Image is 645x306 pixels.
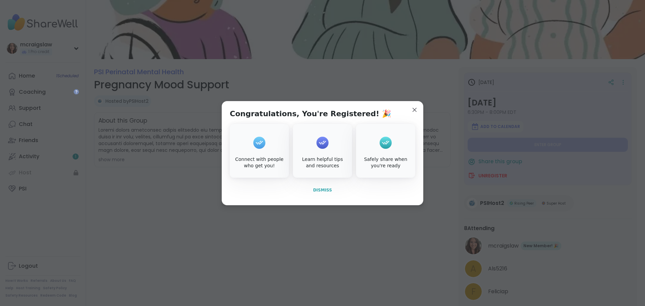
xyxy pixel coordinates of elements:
button: Dismiss [230,183,415,197]
iframe: Spotlight [74,89,79,94]
div: Learn helpful tips and resources [294,156,351,169]
span: Dismiss [313,188,332,192]
div: Safely share when you're ready [357,156,414,169]
div: Connect with people who get you! [231,156,288,169]
h1: Congratulations, You're Registered! 🎉 [230,109,391,119]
